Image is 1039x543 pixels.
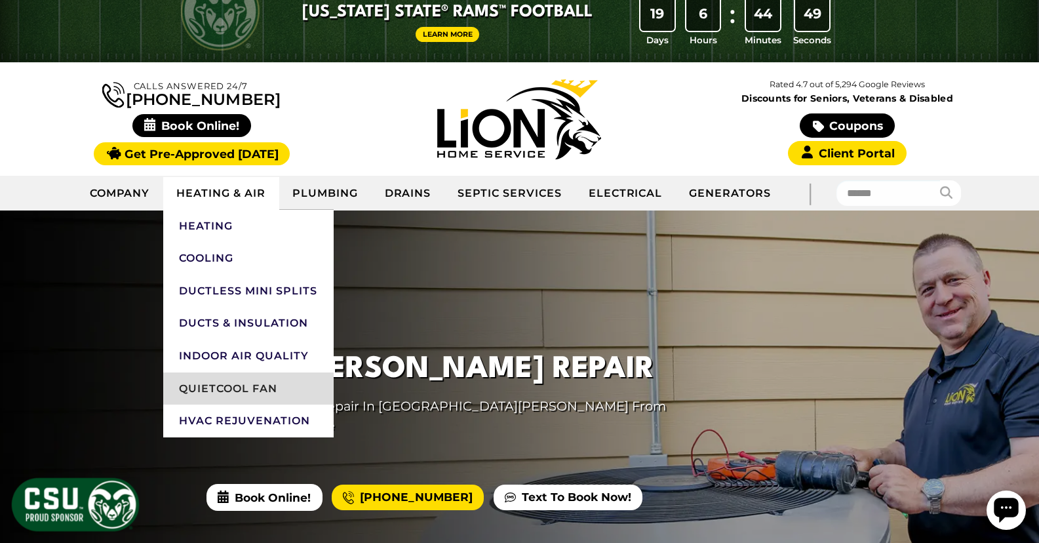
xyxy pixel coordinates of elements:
img: Lion Home Service [437,79,601,159]
a: [PHONE_NUMBER] [332,485,484,511]
a: Client Portal [788,141,906,165]
h1: Fort [PERSON_NAME] Repair [216,348,694,392]
span: Minutes [745,33,781,47]
p: Professional AC Repair In [GEOGRAPHIC_DATA][PERSON_NAME] From Lion Home Service [216,397,694,435]
a: Text To Book Now! [494,485,642,511]
a: Company [77,177,164,210]
div: Open chat widget [5,5,45,45]
a: Ducts & Insulation [163,307,334,340]
a: Drains [372,177,445,210]
a: Coupons [800,113,894,138]
span: Days [646,33,669,47]
a: Get Pre-Approved [DATE] [94,142,290,165]
span: Book Online! [206,484,322,510]
a: Plumbing [279,177,372,210]
img: CSU Sponsor Badge [10,476,141,533]
span: Discounts for Seniors, Veterans & Disabled [686,94,1009,103]
a: [PHONE_NUMBER] [102,79,281,108]
span: Book Online! [132,114,251,137]
a: Generators [676,177,784,210]
span: [US_STATE] State® Rams™ Football [302,1,593,24]
a: Septic Services [444,177,575,210]
a: QuietCool Fan [163,372,334,405]
a: Ductless Mini Splits [163,275,334,308]
div: | [784,176,836,211]
a: Cooling [163,242,334,275]
a: Learn More [416,27,480,42]
p: Rated 4.7 out of 5,294 Google Reviews [683,77,1011,92]
a: Heating & Air [163,177,279,210]
a: Indoor Air Quality [163,340,334,372]
a: Heating [163,210,334,243]
a: Electrical [576,177,676,210]
span: Hours [690,33,717,47]
span: Seconds [793,33,831,47]
a: HVAC Rejuvenation [163,405,334,437]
